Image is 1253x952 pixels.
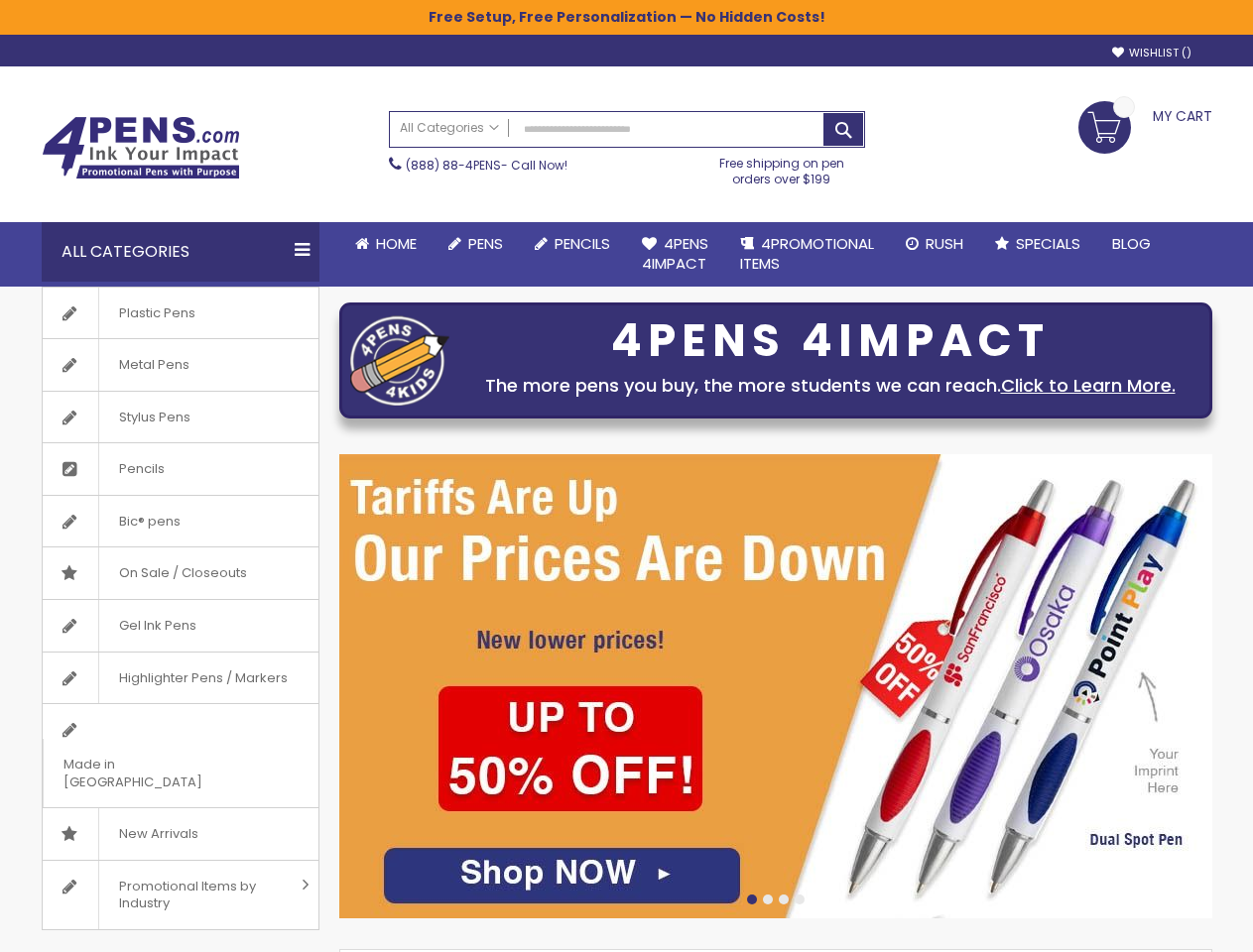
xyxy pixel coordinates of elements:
[98,547,267,599] span: On Sale / Closeouts
[433,222,519,266] a: Pens
[42,222,319,282] div: All Categories
[98,496,200,547] span: Bic® pens
[98,443,185,495] span: Pencils
[1016,233,1080,254] span: Specials
[43,600,318,652] a: Gel Ink Pens
[926,233,963,254] span: Rush
[98,808,218,860] span: New Arrivals
[406,157,567,174] span: - Call Now!
[43,443,318,495] a: Pencils
[890,222,979,266] a: Rush
[43,288,318,339] a: Plastic Pens
[339,222,433,266] a: Home
[98,653,308,704] span: Highlighter Pens / Markers
[98,392,210,443] span: Stylus Pens
[98,339,209,391] span: Metal Pens
[740,233,874,274] span: 4PROMOTIONAL ITEMS
[43,547,318,599] a: On Sale / Closeouts
[468,233,503,254] span: Pens
[555,233,610,254] span: Pencils
[98,861,295,929] span: Promotional Items by Industry
[43,808,318,860] a: New Arrivals
[1112,233,1151,254] span: Blog
[43,392,318,443] a: Stylus Pens
[339,454,1212,918] img: /cheap-promotional-products.html
[43,496,318,547] a: Bic® pens
[626,222,724,287] a: 4Pens4impact
[1096,222,1167,266] a: Blog
[1001,373,1176,398] a: Click to Learn More.
[400,120,499,136] span: All Categories
[43,861,318,929] a: Promotional Items by Industry
[1112,46,1191,60] a: Wishlist
[698,148,865,187] div: Free shipping on pen orders over $199
[724,222,890,287] a: 4PROMOTIONALITEMS
[642,233,708,274] span: 4Pens 4impact
[519,222,626,266] a: Pencils
[350,315,449,406] img: four_pen_logo.png
[376,233,417,254] span: Home
[98,600,216,652] span: Gel Ink Pens
[459,372,1201,400] div: The more pens you buy, the more students we can reach.
[979,222,1096,266] a: Specials
[42,116,240,179] img: 4Pens Custom Pens and Promotional Products
[43,739,269,807] span: Made in [GEOGRAPHIC_DATA]
[43,653,318,704] a: Highlighter Pens / Markers
[98,288,215,339] span: Plastic Pens
[459,320,1201,362] div: 4PENS 4IMPACT
[43,704,318,807] a: Made in [GEOGRAPHIC_DATA]
[406,157,501,174] a: (888) 88-4PENS
[43,339,318,391] a: Metal Pens
[390,112,509,145] a: All Categories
